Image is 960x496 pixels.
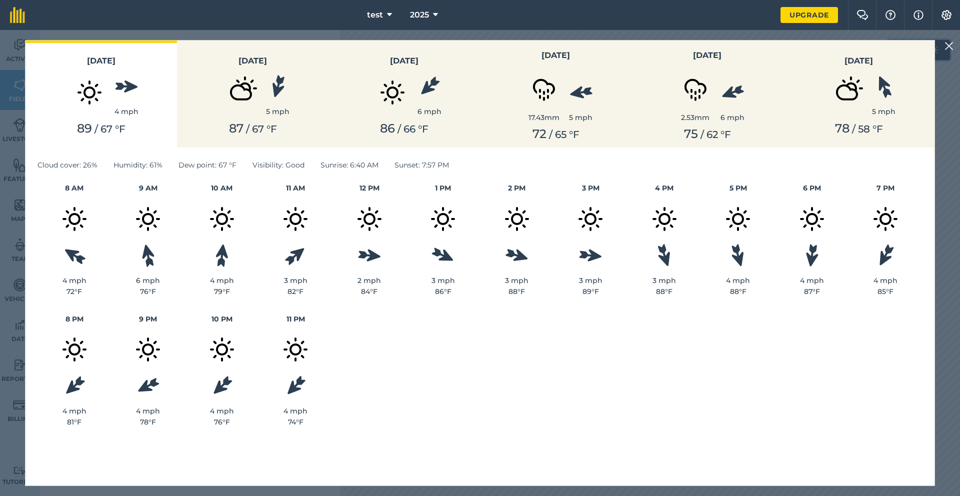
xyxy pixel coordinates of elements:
div: 4 mph [111,405,185,416]
img: svg+xml;base64,PD94bWwgdmVyc2lvbj0iMS4wIiBlbmNvZGluZz0idXRmLTgiPz4KPCEtLSBHZW5lcmF0b3I6IEFkb2JlIE... [670,62,720,112]
span: 72 [532,126,546,141]
div: / ° F [789,121,928,136]
h4: 3 PM [554,182,628,193]
div: 4 mph [37,405,111,416]
div: / ° F [637,127,777,141]
img: svg%3e [654,242,674,268]
img: svg+xml;base64,PHN2ZyB4bWxucz0iaHR0cDovL3d3dy53My5vcmcvMjAwMC9zdmciIHdpZHRoPSIxNyIgaGVpZ2h0PSIxNy... [913,9,923,21]
div: 79 ° F [185,286,259,297]
div: 5 mph [872,106,895,117]
div: 4 mph [259,405,333,416]
button: [DATE]5 mph78 / 58 °F [783,40,934,147]
button: [DATE]5 mph87 / 67 °F [177,40,328,147]
a: Upgrade [780,7,838,23]
img: svg+xml;base64,PD94bWwgdmVyc2lvbj0iMS4wIiBlbmNvZGluZz0idXRmLTgiPz4KPCEtLSBHZW5lcmF0b3I6IEFkb2JlIE... [639,194,689,244]
img: svg+xml;base64,PD94bWwgdmVyc2lvbj0iMS4wIiBlbmNvZGluZz0idXRmLTgiPz4KPCEtLSBHZW5lcmF0b3I6IEFkb2JlIE... [492,194,542,244]
div: 2.53 mm [670,112,720,123]
img: svg%3e [283,373,308,398]
span: 2025 [410,9,429,21]
span: 66 [403,123,415,135]
div: / ° F [486,127,625,141]
img: svg+xml;base64,PD94bWwgdmVyc2lvbj0iMS4wIiBlbmNvZGluZz0idXRmLTgiPz4KPCEtLSBHZW5lcmF0b3I6IEFkb2JlIE... [519,62,569,112]
h4: 6 PM [775,182,849,193]
span: Dew point : 67 ° F [178,159,236,170]
img: svg%3e [214,243,229,267]
img: svg%3e [135,375,161,397]
span: 89 [77,121,92,135]
span: 58 [858,123,870,135]
span: Visibility : Good [252,159,304,170]
span: 78 [835,121,849,135]
h4: 8 PM [37,313,111,324]
div: 88 ° F [627,286,701,297]
img: svg%3e [357,247,381,263]
div: 3 mph [406,275,480,286]
span: Sunset : 7:57 PM [394,159,449,170]
div: 88 ° F [480,286,554,297]
div: 6 mph [111,275,185,286]
img: svg+xml;base64,PD94bWwgdmVyc2lvbj0iMS4wIiBlbmNvZGluZz0idXRmLTgiPz4KPCEtLSBHZW5lcmF0b3I6IEFkb2JlIE... [123,194,173,244]
button: [DATE]4 mph89 / 67 °F [25,40,177,147]
img: svg+xml;base64,PD94bWwgdmVyc2lvbj0iMS4wIiBlbmNvZGluZz0idXRmLTgiPz4KPCEtLSBHZW5lcmF0b3I6IEFkb2JlIE... [123,324,173,374]
img: svg+xml;base64,PD94bWwgdmVyc2lvbj0iMS4wIiBlbmNvZGluZz0idXRmLTgiPz4KPCEtLSBHZW5lcmF0b3I6IEFkb2JlIE... [787,194,837,244]
h4: 11 AM [259,182,333,193]
h3: [DATE] [486,49,625,62]
div: 4 mph [701,275,775,286]
div: 78 ° F [111,416,185,427]
img: svg+xml;base64,PD94bWwgdmVyc2lvbj0iMS4wIiBlbmNvZGluZz0idXRmLTgiPz4KPCEtLSBHZW5lcmF0b3I6IEFkb2JlIE... [49,194,99,244]
img: svg+xml;base64,PD94bWwgdmVyc2lvbj0iMS4wIiBlbmNvZGluZz0idXRmLTgiPz4KPCEtLSBHZW5lcmF0b3I6IEFkb2JlIE... [713,194,763,244]
h4: 9 PM [111,313,185,324]
h3: [DATE] [789,54,928,67]
div: 87 ° F [775,286,849,297]
div: 82 ° F [259,286,333,297]
div: 5 mph [569,112,592,123]
img: svg+xml;base64,PD94bWwgdmVyc2lvbj0iMS4wIiBlbmNvZGluZz0idXRmLTgiPz4KPCEtLSBHZW5lcmF0b3I6IEFkb2JlIE... [64,67,114,117]
img: svg+xml;base64,PD94bWwgdmVyc2lvbj0iMS4wIiBlbmNvZGluZz0idXRmLTgiPz4KPCEtLSBHZW5lcmF0b3I6IEFkb2JlIE... [418,194,468,244]
img: svg+xml;base64,PD94bWwgdmVyc2lvbj0iMS4wIiBlbmNvZGluZz0idXRmLTgiPz4KPCEtLSBHZW5lcmF0b3I6IEFkb2JlIE... [270,324,320,374]
h4: 7 PM [849,182,923,193]
img: A cog icon [940,10,952,20]
div: 81 ° F [37,416,111,427]
span: Cloud cover : 26% [37,159,97,170]
div: 4 mph [849,275,923,286]
div: 89 ° F [554,286,628,297]
div: / ° F [334,121,474,136]
h4: 10 AM [185,182,259,193]
img: svg+xml;base64,PD94bWwgdmVyc2lvbj0iMS4wIiBlbmNvZGluZz0idXRmLTgiPz4KPCEtLSBHZW5lcmF0b3I6IEFkb2JlIE... [860,194,910,244]
img: svg%3e [578,247,602,263]
img: svg%3e [874,242,897,268]
img: svg%3e [728,242,747,268]
img: svg+xml;base64,PD94bWwgdmVyc2lvbj0iMS4wIiBlbmNvZGluZz0idXRmLTgiPz4KPCEtLSBHZW5lcmF0b3I6IEFkb2JlIE... [270,194,320,244]
img: svg+xml;base64,PD94bWwgdmVyc2lvbj0iMS4wIiBlbmNvZGluZz0idXRmLTgiPz4KPCEtLSBHZW5lcmF0b3I6IEFkb2JlIE... [344,194,394,244]
img: svg%3e [139,243,157,268]
div: 17.43 mm [519,112,569,123]
img: svg%3e [416,74,442,99]
div: 2 mph [332,275,406,286]
div: 4 mph [37,275,111,286]
img: svg%3e [873,73,894,100]
h3: [DATE] [31,54,171,67]
img: svg+xml;base64,PD94bWwgdmVyc2lvbj0iMS4wIiBlbmNvZGluZz0idXRmLTgiPz4KPCEtLSBHZW5lcmF0b3I6IEFkb2JlIE... [367,67,417,117]
div: 3 mph [554,275,628,286]
div: 4 mph [185,275,259,286]
img: A question mark icon [884,10,896,20]
img: svg+xml;base64,PHN2ZyB4bWxucz0iaHR0cDovL3d3dy53My5vcmcvMjAwMC9zdmciIHdpZHRoPSIyMiIgaGVpZ2h0PSIzMC... [944,40,953,52]
img: svg%3e [504,246,530,265]
div: 3 mph [480,275,554,286]
span: 75 [684,126,698,141]
img: svg+xml;base64,PD94bWwgdmVyc2lvbj0iMS4wIiBlbmNvZGluZz0idXRmLTgiPz4KPCEtLSBHZW5lcmF0b3I6IEFkb2JlIE... [197,324,247,374]
h4: 2 PM [480,182,554,193]
span: 65 [555,128,566,140]
span: test [367,9,383,21]
img: svg%3e [804,243,820,267]
span: 62 [706,128,718,140]
span: Humidity : 61% [113,159,162,170]
h4: 5 PM [701,182,775,193]
div: 4 mph [185,405,259,416]
div: 5 mph [266,106,289,117]
span: Sunrise : 6:40 AM [320,159,378,170]
div: 86 ° F [406,286,480,297]
button: [DATE]6 mph86 / 66 °F [328,40,480,147]
div: 76 ° F [111,286,185,297]
img: svg%3e [268,74,287,100]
